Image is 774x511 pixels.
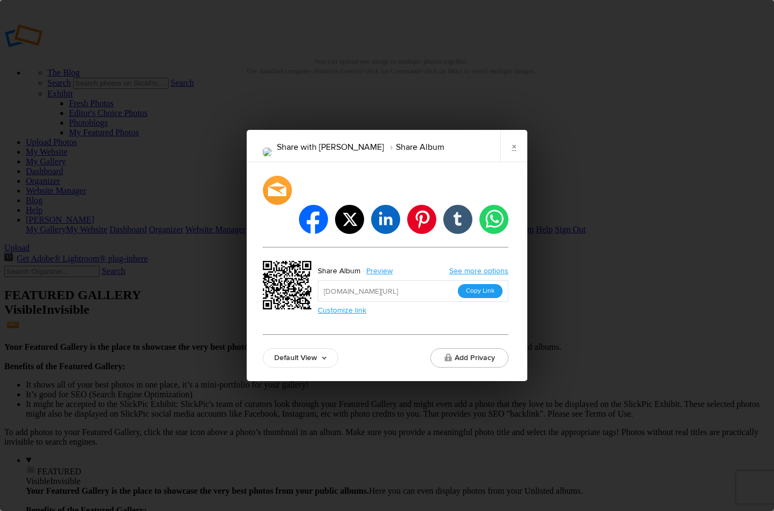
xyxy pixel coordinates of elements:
li: linkedin [371,205,400,234]
button: Copy Link [458,284,503,298]
li: twitter [335,205,364,234]
a: Customize link [318,306,366,315]
button: Add Privacy [430,348,508,368]
a: See more options [449,266,508,275]
a: × [500,130,527,162]
div: Share Album [318,264,360,278]
div: https://slickpic.us/18534056-jww [263,261,315,313]
li: Share with [PERSON_NAME] [277,138,384,156]
a: Default View [263,348,338,368]
li: facebook [299,205,328,234]
li: tumblr [443,205,472,234]
li: pinterest [407,205,436,234]
li: Share Album [384,138,444,156]
img: NZ9_8443-Edit-2.png [263,148,271,156]
li: whatsapp [479,205,508,234]
a: Preview [360,264,401,278]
